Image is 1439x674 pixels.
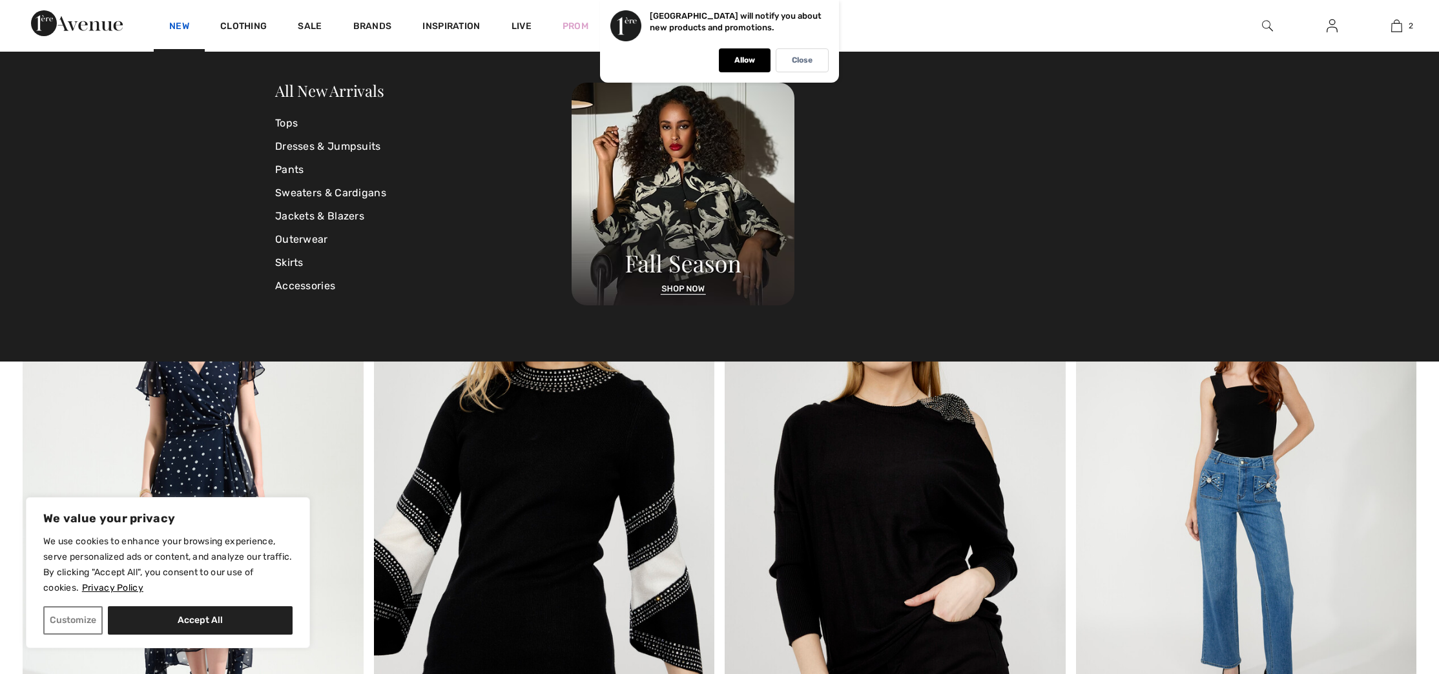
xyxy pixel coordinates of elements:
[792,56,813,65] p: Close
[650,11,822,32] p: [GEOGRAPHIC_DATA] will notify you about new products and promotions.
[563,19,588,33] a: Prom
[1262,18,1273,34] img: search the website
[1409,20,1413,32] span: 2
[1365,18,1428,34] a: 2
[43,511,293,526] p: We value your privacy
[1391,18,1402,34] img: My Bag
[734,56,755,65] p: Allow
[512,19,532,33] a: Live
[275,112,572,135] a: Tops
[43,606,103,635] button: Customize
[275,158,572,181] a: Pants
[275,135,572,158] a: Dresses & Jumpsuits
[275,228,572,251] a: Outerwear
[108,606,293,635] button: Accept All
[275,181,572,205] a: Sweaters & Cardigans
[275,251,572,274] a: Skirts
[572,83,794,305] img: 250825120107_a8d8ca038cac6.jpg
[43,534,293,596] p: We use cookies to enhance your browsing experience, serve personalized ads or content, and analyz...
[1327,18,1338,34] img: My Info
[1316,18,1348,34] a: Sign In
[422,21,480,34] span: Inspiration
[353,21,392,34] a: Brands
[26,497,310,648] div: We value your privacy
[298,21,322,34] a: Sale
[31,10,123,36] img: 1ère Avenue
[275,205,572,228] a: Jackets & Blazers
[81,582,144,594] a: Privacy Policy
[169,21,189,34] a: New
[220,21,267,34] a: Clothing
[275,274,572,298] a: Accessories
[275,80,384,101] a: All New Arrivals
